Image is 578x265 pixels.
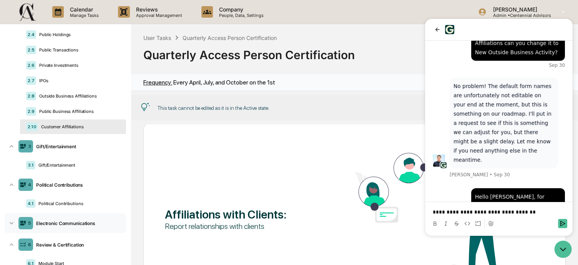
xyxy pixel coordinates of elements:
p: Admin • Centennial Advisors [487,13,551,18]
img: Tip [141,103,150,112]
div: Gift/Entertainment [35,162,120,168]
p: Manage Tasks [64,13,103,18]
div: 3 [28,144,31,149]
p: No problem! The default form names are unfortunately not editable on your end at the moment, but ... [28,63,129,146]
div: 6 [28,242,31,247]
iframe: Open customer support [553,240,574,260]
span: • [65,153,67,159]
div: Customer Affiliations [38,124,120,129]
div: Affiliations with Clients : [165,207,317,221]
span: Sep 30 [124,43,140,50]
div: User Tasks [143,35,171,41]
div: Gift/Entertainment [33,144,123,149]
div: 5 [28,220,31,226]
span: Frequency: [143,79,172,86]
img: Jack Rasmussen [8,136,20,148]
p: Calendar [64,6,103,13]
div: Public Transactions [36,47,120,53]
span: Sep 30 [69,153,85,159]
div: 2.7 [26,76,36,85]
p: Company [213,6,267,13]
button: Send [133,200,142,209]
p: People, Data, Settings [213,13,267,18]
div: Quarterly Access Person Certification [143,42,566,62]
div: Political Contributions [33,182,123,188]
div: 4.1 [26,199,35,208]
p: Approval Management [130,13,186,18]
div: This task cannot be edited as it is in the Active state. [158,105,269,111]
div: Review & Certification [33,242,123,248]
div: 3.1 [26,161,35,169]
div: 4 [28,182,31,187]
img: logo [18,2,37,22]
div: Political Contributions [35,201,120,206]
span: [PERSON_NAME] [25,153,63,159]
div: 2.6 [26,61,36,70]
p: [PERSON_NAME] [487,6,551,13]
p: Reviews [130,6,186,13]
div: Public Holdings [36,32,120,37]
div: 2.8 [26,92,36,100]
div: IPOs [36,78,120,83]
div: Quarterly Access Person Certification [183,35,277,41]
div: Report relationships with clients [165,221,317,231]
div: 2.9 [26,107,36,116]
img: 1746055101610-c473b297-6a78-478c-a979-82029cc54cd1 [15,143,22,149]
div: 2.4 [26,30,36,39]
div: 2.5 [26,46,36,54]
div: Outside Business Affiliations [36,93,120,99]
div: 2.10 [26,123,38,131]
div: Hello [PERSON_NAME], for Centennial's Quarterly Access Person Cert (that is currently active and ... [50,173,136,238]
div: Electronic Communications [33,220,123,226]
div: Every April, July, and October on the 1st [143,79,275,86]
div: Private Investments [36,63,120,68]
iframe: Customer support window [425,19,573,236]
div: Public Business Affiliations [36,109,120,114]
